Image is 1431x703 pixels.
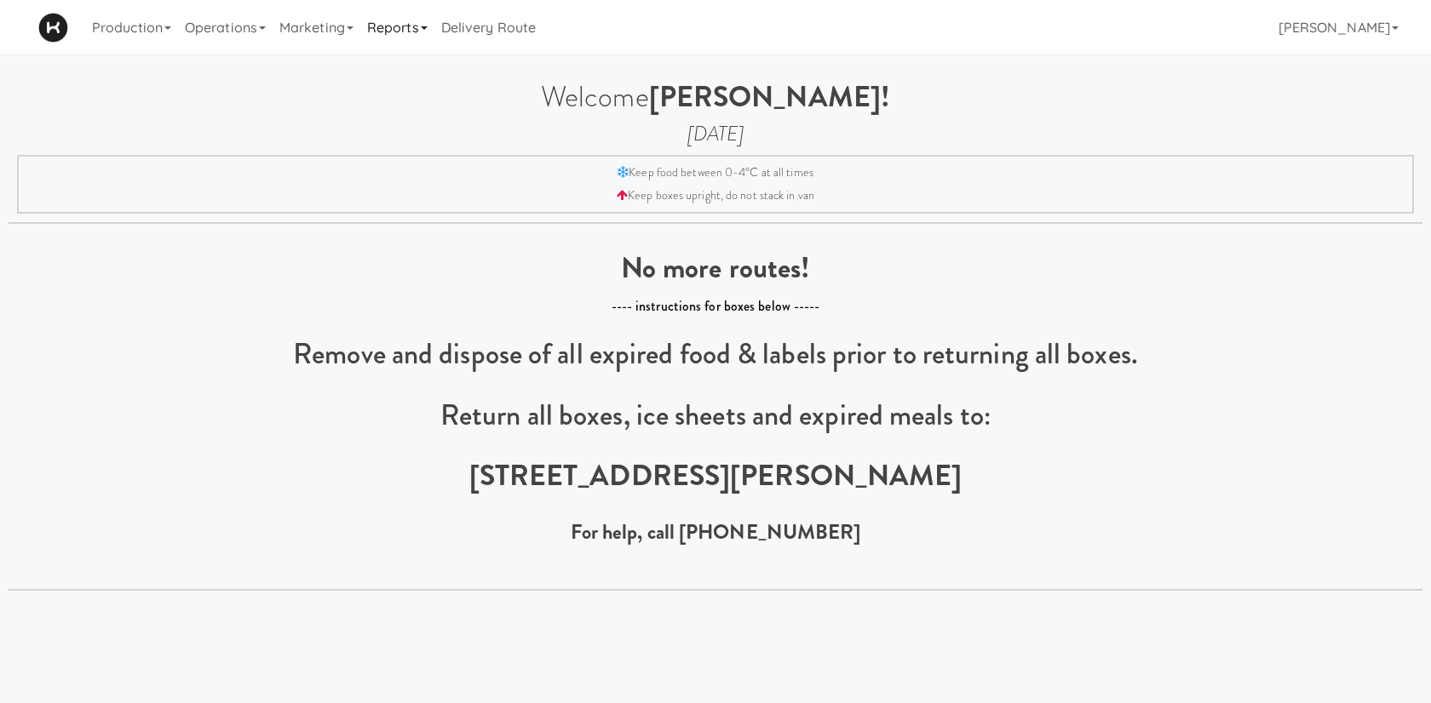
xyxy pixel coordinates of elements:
[469,454,963,496] b: [STREET_ADDRESS][PERSON_NAME]
[9,81,1422,112] h3: Welcome
[19,166,1412,179] h6: Keep food between 0-4°C at all times
[38,13,68,43] img: Micromart
[9,252,1422,283] h3: No more routes!
[649,76,890,117] b: [PERSON_NAME]!
[9,338,1422,369] p: Remove and dispose of all expired food & labels prior to returning all boxes.
[9,294,1422,319] p: ---- instructions for boxes below -----
[9,521,1422,543] p: For help, call [PHONE_NUMBER]
[19,189,1412,202] h6: Keep boxes upright, do not stack in van
[9,123,1422,145] h4: [DATE]
[9,399,1422,431] p: Return all boxes, ice sheets and expired meals to:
